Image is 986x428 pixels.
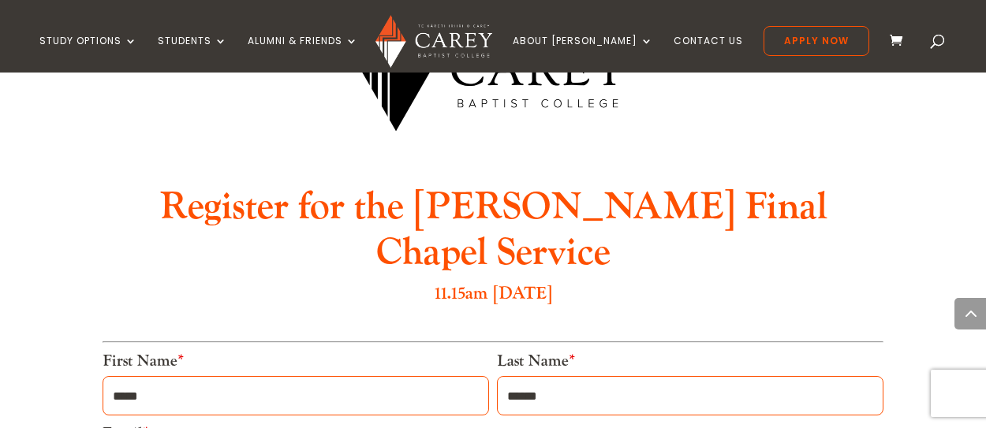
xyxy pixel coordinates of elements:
[248,35,358,73] a: Alumni & Friends
[435,282,552,304] font: 11.15am [DATE]
[158,35,227,73] a: Students
[497,351,575,371] label: Last Name
[375,15,491,68] img: Carey Baptist College
[103,351,184,371] label: First Name
[674,35,743,73] a: Contact Us
[159,183,827,277] b: Register for the [PERSON_NAME] Final Chapel Service
[513,35,653,73] a: About [PERSON_NAME]
[39,35,137,73] a: Study Options
[764,26,869,56] a: Apply Now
